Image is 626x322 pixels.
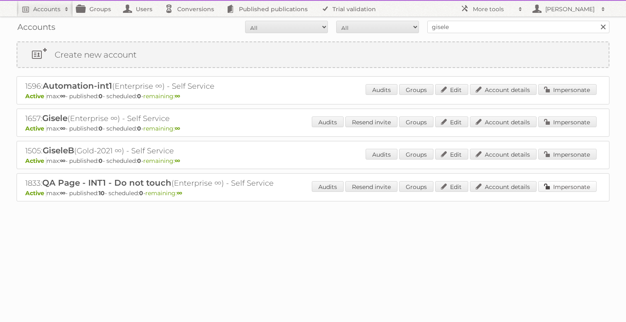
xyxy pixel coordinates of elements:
[366,84,397,95] a: Audits
[139,189,143,197] strong: 0
[99,125,103,132] strong: 0
[25,81,315,92] h2: 1596: (Enterprise ∞) - Self Service
[60,157,65,165] strong: ∞
[25,189,46,197] span: Active
[43,145,74,155] span: GiseleB
[538,149,597,160] a: Impersonate
[42,113,67,123] span: Gisele
[99,92,103,100] strong: 0
[316,1,384,17] a: Trial validation
[399,181,433,192] a: Groups
[99,157,103,165] strong: 0
[435,84,468,95] a: Edit
[543,5,597,13] h2: [PERSON_NAME]
[175,125,180,132] strong: ∞
[137,92,141,100] strong: 0
[470,84,537,95] a: Account details
[435,116,468,127] a: Edit
[42,178,171,188] span: QA Page - INT1 - Do not touch
[60,125,65,132] strong: ∞
[312,181,344,192] a: Audits
[177,189,182,197] strong: ∞
[25,157,601,165] p: max: - published: - scheduled: -
[538,181,597,192] a: Impersonate
[137,125,141,132] strong: 0
[175,92,180,100] strong: ∞
[538,84,597,95] a: Impersonate
[143,92,180,100] span: remaining:
[33,5,60,13] h2: Accounts
[456,1,527,17] a: More tools
[137,157,141,165] strong: 0
[25,157,46,165] span: Active
[473,5,514,13] h2: More tools
[145,189,182,197] span: remaining:
[345,181,397,192] a: Resend invite
[538,116,597,127] a: Impersonate
[435,181,468,192] a: Edit
[25,92,601,100] p: max: - published: - scheduled: -
[25,113,315,124] h2: 1657: (Enterprise ∞) - Self Service
[25,125,46,132] span: Active
[17,1,73,17] a: Accounts
[470,116,537,127] a: Account details
[345,116,397,127] a: Resend invite
[25,92,46,100] span: Active
[25,125,601,132] p: max: - published: - scheduled: -
[99,189,105,197] strong: 10
[399,116,433,127] a: Groups
[222,1,316,17] a: Published publications
[312,116,344,127] a: Audits
[143,157,180,165] span: remaining:
[119,1,161,17] a: Users
[470,149,537,160] a: Account details
[73,1,119,17] a: Groups
[470,181,537,192] a: Account details
[366,149,397,160] a: Audits
[175,157,180,165] strong: ∞
[399,84,433,95] a: Groups
[25,145,315,156] h2: 1505: (Gold-2021 ∞) - Self Service
[399,149,433,160] a: Groups
[25,189,601,197] p: max: - published: - scheduled: -
[60,189,65,197] strong: ∞
[435,149,468,160] a: Edit
[161,1,222,17] a: Conversions
[43,81,112,91] span: Automation-int1
[143,125,180,132] span: remaining:
[527,1,609,17] a: [PERSON_NAME]
[17,42,609,67] a: Create new account
[25,178,315,189] h2: 1833: (Enterprise ∞) - Self Service
[60,92,65,100] strong: ∞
